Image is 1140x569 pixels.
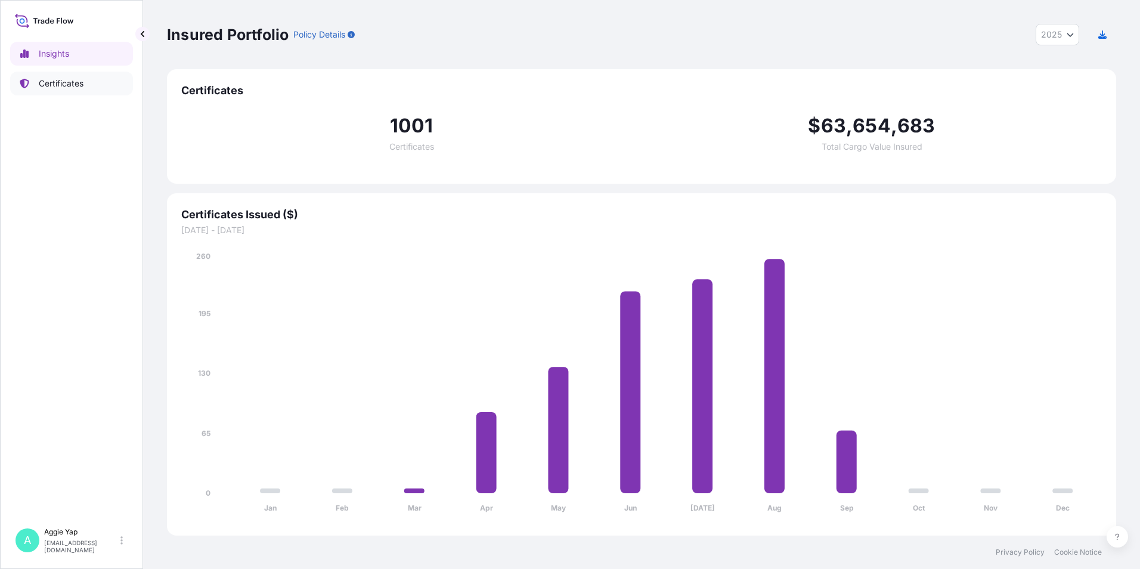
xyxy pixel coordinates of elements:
span: 2025 [1041,29,1062,41]
a: Certificates [10,72,133,95]
span: [DATE] - [DATE] [181,224,1102,236]
tspan: 130 [198,369,210,378]
span: A [24,534,31,546]
tspan: 65 [202,429,210,438]
tspan: Mar [408,503,422,512]
span: 654 [853,116,891,135]
a: Cookie Notice [1054,548,1102,557]
span: , [846,116,853,135]
tspan: Nov [984,503,998,512]
a: Insights [10,42,133,66]
tspan: 0 [206,488,210,497]
span: 1001 [390,116,433,135]
span: 683 [897,116,935,135]
tspan: Sep [840,503,854,512]
tspan: Feb [336,503,349,512]
tspan: Dec [1056,503,1070,512]
p: Certificates [39,78,83,89]
span: 63 [821,116,846,135]
tspan: Oct [913,503,925,512]
span: , [891,116,897,135]
tspan: Jun [624,503,637,512]
tspan: 260 [196,252,210,261]
tspan: 195 [199,309,210,318]
tspan: Jan [264,503,277,512]
p: Insights [39,48,69,60]
p: Policy Details [293,29,345,41]
tspan: Aug [767,503,782,512]
tspan: [DATE] [690,503,715,512]
p: [EMAIL_ADDRESS][DOMAIN_NAME] [44,539,118,553]
span: Certificates Issued ($) [181,208,1102,222]
a: Privacy Policy [996,548,1045,557]
span: $ [808,116,820,135]
tspan: May [551,503,566,512]
button: Year Selector [1036,24,1079,45]
span: Total Cargo Value Insured [822,143,922,151]
span: Certificates [389,143,434,151]
p: Aggie Yap [44,527,118,537]
p: Insured Portfolio [167,25,289,44]
span: Certificates [181,84,1102,98]
tspan: Apr [480,503,493,512]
